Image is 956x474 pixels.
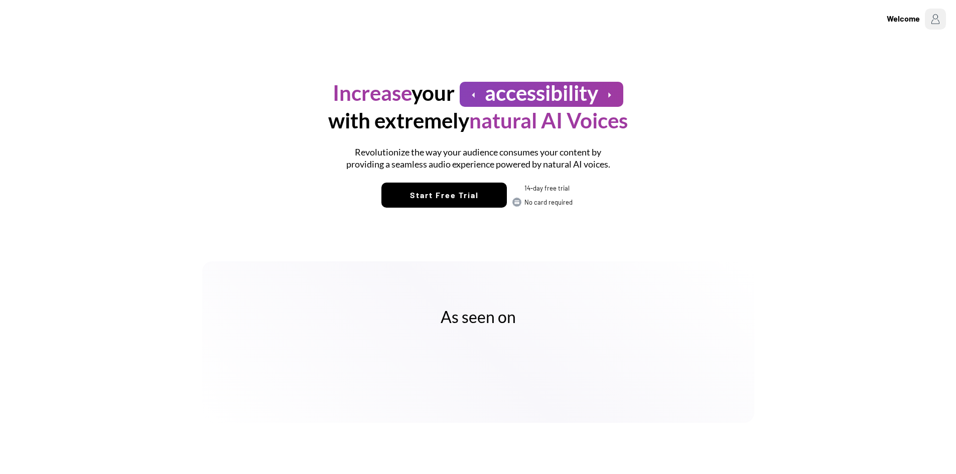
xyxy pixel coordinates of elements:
[10,8,115,30] img: yH5BAEAAAAALAAAAAABAAEAAAIBRAA7
[887,13,920,25] div: Welcome
[328,107,628,134] h1: with extremely
[499,325,584,410] img: yH5BAEAAAAALAAAAAABAAEAAAIBRAA7
[512,183,522,193] img: yH5BAEAAAAALAAAAAABAAEAAAIBRAA7
[603,89,616,101] button: arrow_right
[235,306,722,328] h2: As seen on
[372,325,457,410] img: yH5BAEAAAAALAAAAAABAAEAAAIBRAA7
[467,89,480,101] button: arrow_left
[925,9,946,30] img: Profile%20Placeholder.png
[340,146,616,170] h1: Revolutionize the way your audience consumes your content by providing a seamless audio experienc...
[512,197,522,207] img: CARD.svg
[485,79,598,107] h1: accessibility
[245,325,331,410] img: yH5BAEAAAAALAAAAAABAAEAAAIBRAA7
[333,79,455,107] h1: your
[381,183,507,208] button: Start Free Trial
[333,80,412,105] font: Increase
[469,108,628,133] font: natural AI Voices
[524,184,575,193] div: 14-day free trial
[625,350,711,385] img: yH5BAEAAAAALAAAAAABAAEAAAIBRAA7
[524,198,575,207] div: No card required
